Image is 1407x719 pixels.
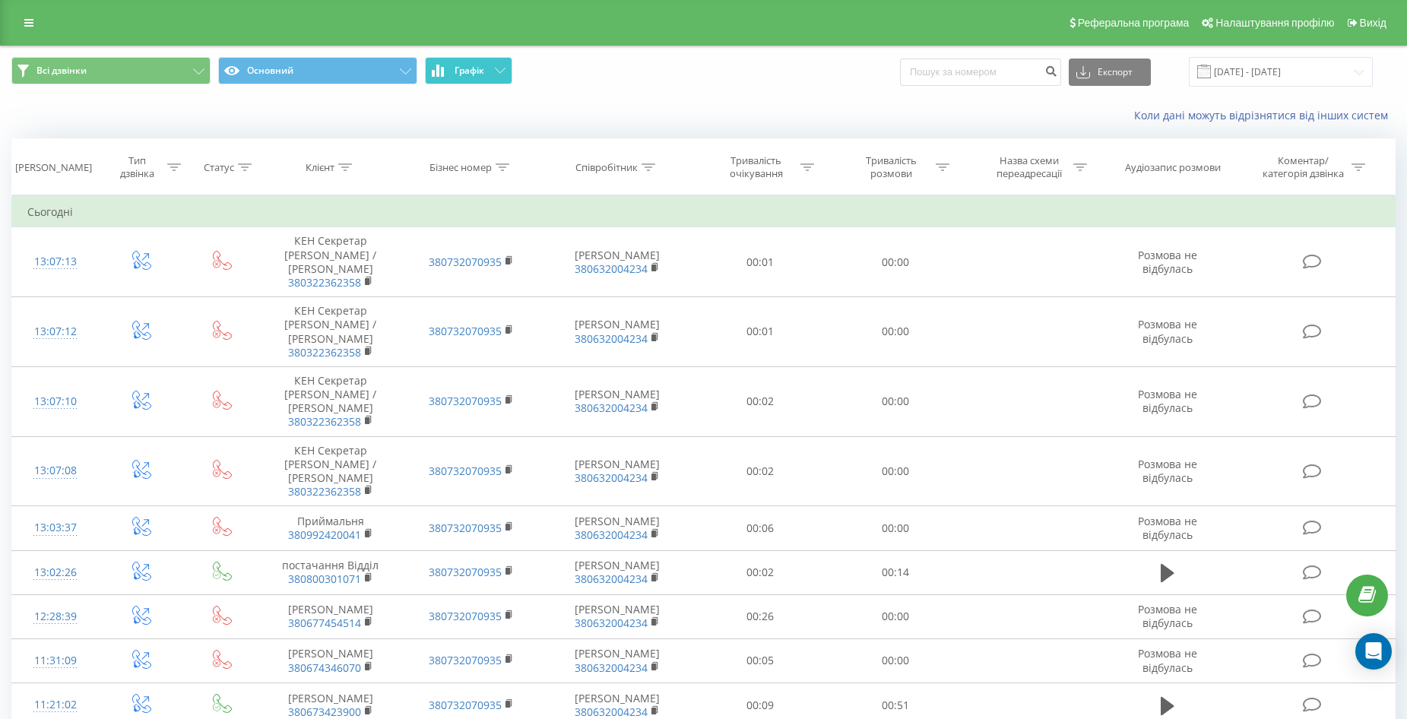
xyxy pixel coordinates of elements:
[260,297,401,367] td: КЕН Секретар [PERSON_NAME] / [PERSON_NAME]
[112,154,163,180] div: Тип дзвінка
[455,65,484,76] span: Графік
[851,154,932,180] div: Тривалість розмови
[288,414,361,429] a: 380322362358
[260,436,401,506] td: КЕН Секретар [PERSON_NAME] / [PERSON_NAME]
[429,161,492,174] div: Бізнес номер
[541,227,692,297] td: [PERSON_NAME]
[429,255,502,269] a: 380732070935
[828,227,963,297] td: 00:00
[429,394,502,408] a: 380732070935
[27,646,83,676] div: 11:31:09
[1069,59,1151,86] button: Експорт
[1138,514,1197,542] span: Розмова не відбулась
[204,161,234,174] div: Статус
[541,506,692,550] td: [PERSON_NAME]
[260,366,401,436] td: КЕН Секретар [PERSON_NAME] / [PERSON_NAME]
[306,161,334,174] div: Клієнт
[541,594,692,638] td: [PERSON_NAME]
[27,387,83,417] div: 13:07:10
[541,550,692,594] td: [PERSON_NAME]
[425,57,512,84] button: Графік
[288,572,361,586] a: 380800301071
[575,616,648,630] a: 380632004234
[541,436,692,506] td: [PERSON_NAME]
[260,638,401,683] td: [PERSON_NAME]
[692,506,828,550] td: 00:06
[1125,161,1221,174] div: Аудіозапис розмови
[692,594,828,638] td: 00:26
[429,324,502,338] a: 380732070935
[12,197,1396,227] td: Сьогодні
[429,653,502,667] a: 380732070935
[260,227,401,297] td: КЕН Секретар [PERSON_NAME] / [PERSON_NAME]
[218,57,417,84] button: Основний
[1138,387,1197,415] span: Розмова не відбулась
[27,513,83,543] div: 13:03:37
[575,527,648,542] a: 380632004234
[1138,248,1197,276] span: Розмова не відбулась
[429,521,502,535] a: 380732070935
[288,275,361,290] a: 380322362358
[429,565,502,579] a: 380732070935
[288,660,361,675] a: 380674346070
[260,594,401,638] td: [PERSON_NAME]
[1138,602,1197,630] span: Розмова не відбулась
[429,609,502,623] a: 380732070935
[828,550,963,594] td: 00:14
[1134,108,1396,122] a: Коли дані можуть відрізнятися вiд інших систем
[260,550,401,594] td: постачання Відділ
[36,65,87,77] span: Всі дзвінки
[692,436,828,506] td: 00:02
[1138,317,1197,345] span: Розмова не відбулась
[828,366,963,436] td: 00:00
[1078,17,1190,29] span: Реферальна програма
[828,506,963,550] td: 00:00
[1138,457,1197,485] span: Розмова не відбулась
[715,154,797,180] div: Тривалість очікування
[1138,646,1197,674] span: Розмова не відбулась
[541,366,692,436] td: [PERSON_NAME]
[1215,17,1334,29] span: Налаштування профілю
[1360,17,1386,29] span: Вихід
[828,297,963,367] td: 00:00
[575,572,648,586] a: 380632004234
[15,161,92,174] div: [PERSON_NAME]
[575,331,648,346] a: 380632004234
[288,484,361,499] a: 380322362358
[288,345,361,359] a: 380322362358
[27,247,83,277] div: 13:07:13
[575,261,648,276] a: 380632004234
[575,705,648,719] a: 380632004234
[288,527,361,542] a: 380992420041
[27,602,83,632] div: 12:28:39
[692,638,828,683] td: 00:05
[692,227,828,297] td: 00:01
[575,161,638,174] div: Співробітник
[828,638,963,683] td: 00:00
[27,317,83,347] div: 13:07:12
[260,506,401,550] td: Приймальня
[692,550,828,594] td: 00:02
[27,456,83,486] div: 13:07:08
[541,638,692,683] td: [PERSON_NAME]
[692,297,828,367] td: 00:01
[288,705,361,719] a: 380673423900
[1355,633,1392,670] div: Open Intercom Messenger
[692,366,828,436] td: 00:02
[575,401,648,415] a: 380632004234
[429,464,502,478] a: 380732070935
[828,594,963,638] td: 00:00
[575,470,648,485] a: 380632004234
[988,154,1070,180] div: Назва схеми переадресації
[900,59,1061,86] input: Пошук за номером
[828,436,963,506] td: 00:00
[1259,154,1348,180] div: Коментар/категорія дзвінка
[288,616,361,630] a: 380677454514
[11,57,211,84] button: Всі дзвінки
[575,660,648,675] a: 380632004234
[27,558,83,588] div: 13:02:26
[541,297,692,367] td: [PERSON_NAME]
[429,698,502,712] a: 380732070935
